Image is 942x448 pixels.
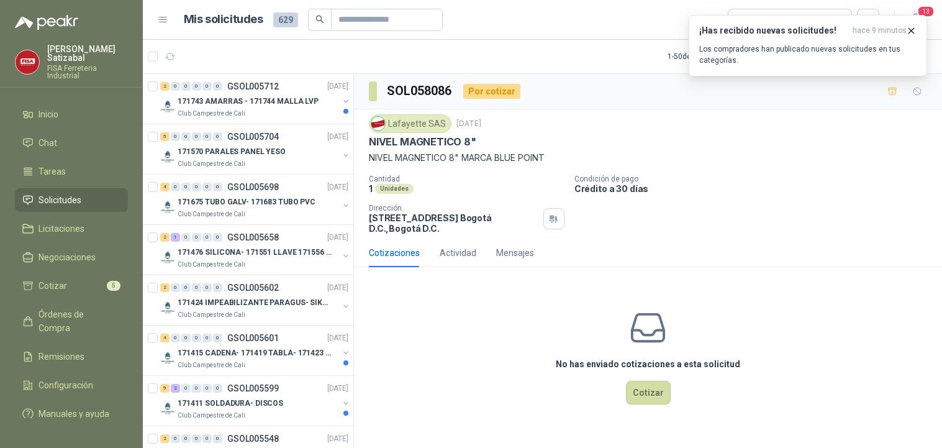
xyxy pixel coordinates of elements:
[38,308,116,335] span: Órdenes de Compra
[160,79,351,119] a: 2 0 0 0 0 0 GSOL005712[DATE] Company Logo171743 AMARRAS - 171744 MALLA LVPClub Campestre de Cali
[171,334,180,342] div: 0
[327,332,348,344] p: [DATE]
[15,15,78,30] img: Logo peakr
[47,45,128,62] p: [PERSON_NAME] Satizabal
[202,283,212,292] div: 0
[202,132,212,141] div: 0
[574,175,937,183] p: Condición de pago
[227,334,279,342] p: GSOL005601
[15,217,128,240] a: Licitaciones
[369,175,564,183] p: Cantidad
[273,12,298,27] span: 629
[463,84,520,99] div: Por cotizar
[15,303,128,340] a: Órdenes de Compra
[160,99,175,114] img: Company Logo
[689,15,927,76] button: ¡Has recibido nuevas solicitudes!hace 9 minutos Los compradores han publicado nuevas solicitudes ...
[375,184,414,194] div: Unidades
[178,196,315,208] p: 171675 TUBO GALV- 171683 TUBO PVC
[574,183,937,194] p: Crédito a 30 días
[171,384,180,393] div: 2
[160,82,170,91] div: 2
[181,434,191,443] div: 0
[178,159,245,169] p: Club Campestre de Cali
[227,283,279,292] p: GSOL005602
[171,183,180,191] div: 0
[387,81,453,101] h3: SOL058086
[178,146,286,158] p: 171570 PARALES PANEL YESO
[38,193,81,207] span: Solicitudes
[178,310,245,320] p: Club Campestre de Cali
[556,357,740,371] h3: No has enviado cotizaciones a esta solicitud
[160,401,175,416] img: Company Logo
[38,350,84,363] span: Remisiones
[327,433,348,445] p: [DATE]
[917,6,935,17] span: 13
[369,151,927,165] p: NIVEL MAGNETICO 8" MARCA BLUE POINT
[192,132,201,141] div: 0
[192,334,201,342] div: 0
[213,334,222,342] div: 0
[227,82,279,91] p: GSOL005712
[178,96,319,107] p: 171743 AMARRAS - 171744 MALLA LVP
[202,434,212,443] div: 0
[178,297,332,309] p: 171424 IMPEABILIZANTE PARAGUS- SIKALASTIC
[178,411,245,421] p: Club Campestre de Cali
[47,65,128,80] p: FISA Ferreteria Industrial
[38,222,84,235] span: Licitaciones
[369,135,476,149] p: NIVEL MAGNETICO 8"
[227,132,279,141] p: GSOL005704
[369,246,420,260] div: Cotizaciones
[160,129,351,169] a: 5 0 0 0 0 0 GSOL005704[DATE] Company Logo171570 PARALES PANEL YESOClub Campestre de Cali
[178,360,245,370] p: Club Campestre de Cali
[668,47,744,66] div: 1 - 50 de 194
[38,136,57,150] span: Chat
[171,82,180,91] div: 0
[202,82,212,91] div: 0
[369,213,538,234] p: [STREET_ADDRESS] Bogotá D.C. , Bogotá D.C.
[213,132,222,141] div: 0
[15,402,128,426] a: Manuales y ayuda
[327,131,348,143] p: [DATE]
[160,381,351,421] a: 9 2 0 0 0 0 GSOL005599[DATE] Company Logo171411 SOLDADURA- DISCOSClub Campestre de Cali
[171,434,180,443] div: 0
[160,149,175,164] img: Company Logo
[227,384,279,393] p: GSOL005599
[160,384,170,393] div: 9
[160,280,351,320] a: 2 0 0 0 0 0 GSOL005602[DATE] Company Logo171424 IMPEABILIZANTE PARAGUS- SIKALASTICClub Campestre ...
[178,398,283,409] p: 171411 SOLDADURA- DISCOS
[905,9,927,31] button: 13
[192,434,201,443] div: 0
[327,232,348,244] p: [DATE]
[160,334,170,342] div: 4
[15,373,128,397] a: Configuración
[181,384,191,393] div: 0
[227,183,279,191] p: GSOL005698
[202,334,212,342] div: 0
[181,233,191,242] div: 0
[171,283,180,292] div: 0
[456,118,481,130] p: [DATE]
[15,188,128,212] a: Solicitudes
[15,274,128,298] a: Cotizar5
[160,350,175,365] img: Company Logo
[213,434,222,443] div: 0
[160,434,170,443] div: 2
[699,43,917,66] p: Los compradores han publicado nuevas solicitudes en tus categorías.
[171,233,180,242] div: 1
[369,204,538,213] p: Dirección
[15,245,128,269] a: Negociaciones
[213,384,222,393] div: 0
[213,233,222,242] div: 0
[178,260,245,270] p: Club Campestre de Cali
[315,15,324,24] span: search
[38,165,66,178] span: Tareas
[181,82,191,91] div: 0
[160,233,170,242] div: 2
[160,183,170,191] div: 4
[181,132,191,141] div: 0
[160,300,175,315] img: Company Logo
[38,107,58,121] span: Inicio
[160,180,351,219] a: 4 0 0 0 0 0 GSOL005698[DATE] Company Logo171675 TUBO GALV- 171683 TUBO PVCClub Campestre de Cali
[736,13,762,27] div: Todas
[178,109,245,119] p: Club Campestre de Cali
